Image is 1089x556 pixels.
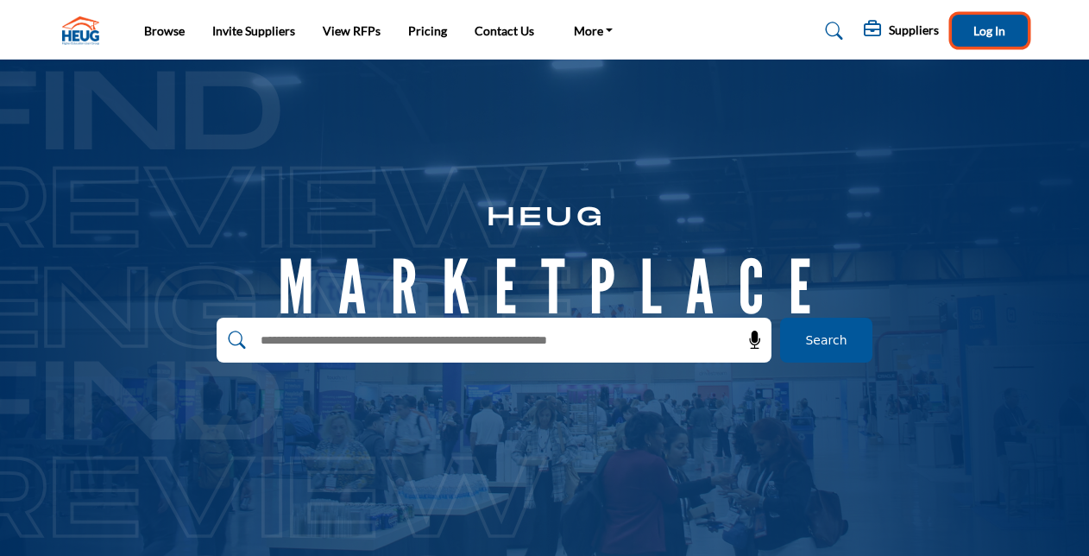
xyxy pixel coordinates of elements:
a: View RFPs [323,23,381,38]
a: Pricing [408,23,447,38]
a: Browse [144,23,185,38]
a: Invite Suppliers [212,23,295,38]
h5: Suppliers [889,22,939,38]
a: Contact Us [475,23,534,38]
a: More [562,19,626,43]
span: Log In [973,23,1005,38]
button: Search [780,318,872,363]
span: Search [805,332,847,350]
button: Log In [952,15,1028,47]
img: Site Logo [62,16,108,45]
a: Search [809,17,854,45]
div: Suppliers [864,21,939,41]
